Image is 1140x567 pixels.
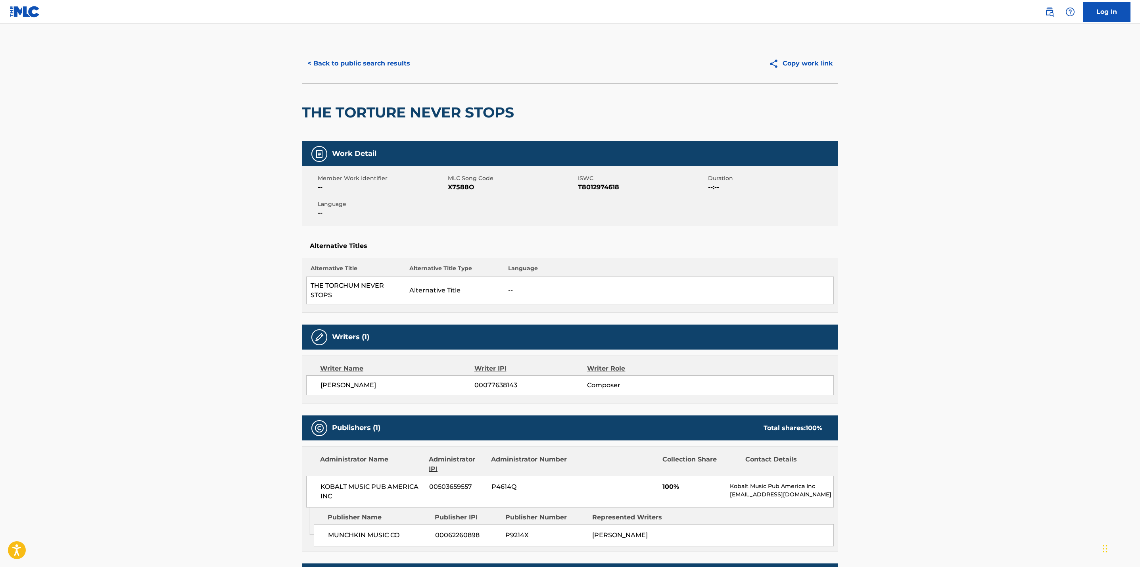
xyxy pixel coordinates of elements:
h5: Writers (1) [332,333,369,342]
button: Copy work link [763,54,838,73]
h5: Alternative Titles [310,242,830,250]
span: Member Work Identifier [318,174,446,183]
td: Alternative Title [405,277,504,304]
img: help [1065,7,1075,17]
a: Log In [1083,2,1130,22]
span: P4614Q [491,482,568,492]
span: MLC Song Code [448,174,576,183]
span: KOBALT MUSIC PUB AMERICA INC [321,482,423,501]
h5: Publishers (1) [332,423,380,432]
div: Trascina [1103,537,1107,561]
span: 00077638143 [474,381,587,390]
p: [EMAIL_ADDRESS][DOMAIN_NAME] [730,490,833,499]
img: Work Detail [315,149,324,159]
p: Kobalt Music Pub America Inc [730,482,833,490]
img: search [1045,7,1054,17]
div: Writer Name [320,364,474,373]
h2: THE TORTURE NEVER STOPS [302,104,518,121]
span: Composer [587,381,690,390]
td: THE TORCHUM NEVER STOPS [307,277,405,304]
th: Alternative Title [307,264,405,277]
span: -- [318,208,446,218]
span: 00062260898 [435,530,499,540]
div: Publisher IPI [435,513,499,522]
div: Administrator Number [491,455,568,474]
span: X7588O [448,183,576,192]
th: Language [504,264,834,277]
img: Copy work link [769,59,783,69]
span: --:-- [708,183,836,192]
div: Administrator Name [320,455,423,474]
span: 100% [662,482,724,492]
span: Duration [708,174,836,183]
td: -- [504,277,834,304]
span: T8012974618 [578,183,706,192]
div: Help [1062,4,1078,20]
iframe: Chat Widget [1100,529,1140,567]
div: Represented Writers [592,513,673,522]
div: Publisher Name [328,513,429,522]
h5: Work Detail [332,149,376,158]
div: Administrator IPI [429,455,485,474]
div: Total shares: [764,423,822,433]
a: Public Search [1042,4,1057,20]
button: < Back to public search results [302,54,416,73]
span: MUNCHKIN MUSIC CO [328,530,429,540]
span: [PERSON_NAME] [321,381,474,390]
span: Language [318,200,446,208]
div: Collection Share [662,455,739,474]
img: MLC Logo [10,6,40,17]
div: Publisher Number [505,513,586,522]
div: Contact Details [745,455,822,474]
div: Widget chat [1100,529,1140,567]
th: Alternative Title Type [405,264,504,277]
img: Writers [315,333,324,342]
span: 100 % [806,424,822,432]
div: Writer IPI [474,364,587,373]
span: ISWC [578,174,706,183]
div: Writer Role [587,364,690,373]
span: [PERSON_NAME] [592,531,648,539]
img: Publishers [315,423,324,433]
span: 00503659557 [429,482,486,492]
span: P9214X [505,530,586,540]
span: -- [318,183,446,192]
